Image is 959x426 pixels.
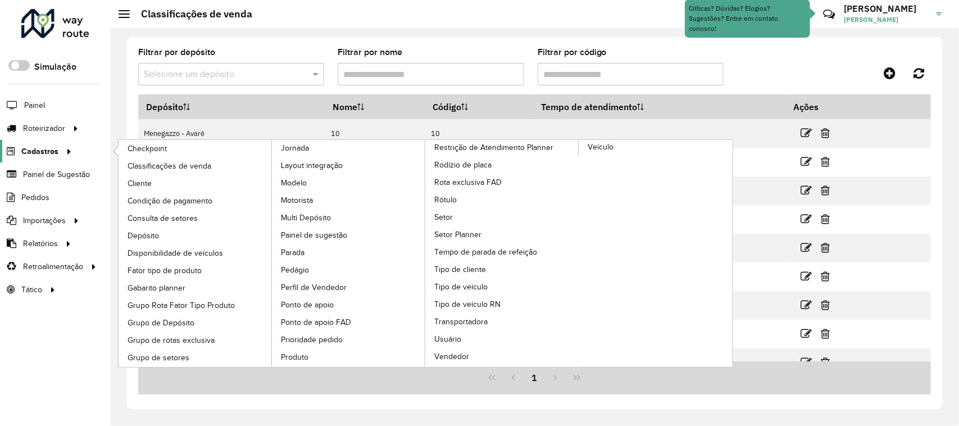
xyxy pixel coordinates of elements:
a: Ponto de apoio [272,296,426,313]
span: Tipo de veículo RN [434,298,501,310]
a: Grupo de Depósito [119,314,272,331]
span: Checkpoint [128,143,167,155]
span: Painel de Sugestão [23,169,90,180]
a: Setor Planner [425,226,579,243]
a: Produto [272,348,426,365]
a: Painel de sugestão [272,226,426,243]
a: Restrição de Atendimento Planner [272,140,579,367]
h3: [PERSON_NAME] [844,3,928,14]
a: Motorista [272,192,426,209]
span: Roteirizador [23,123,65,134]
label: Filtrar por código [538,46,607,59]
a: Classificações de venda [119,157,272,174]
a: Excluir [821,240,830,255]
a: Cliente [119,175,272,192]
a: Ponto de apoio FAD [272,314,426,330]
a: Tipo de veículo RN [425,296,579,312]
span: Grupo de Depósito [128,317,194,329]
span: Importações [23,215,66,226]
span: Modelo [281,177,307,189]
a: Grupo Rota Fator Tipo Produto [119,297,272,314]
span: Jornada [281,142,309,154]
a: Excluir [821,269,830,284]
span: Usuário [434,333,461,345]
a: Rodízio de placa [425,156,579,173]
a: Grupo de rotas exclusiva [119,332,272,348]
span: Cadastros [21,146,58,157]
a: Jornada [119,140,426,367]
a: Editar [801,183,812,198]
a: Excluir [821,125,830,141]
span: Veículo [588,141,613,153]
a: Rótulo [425,191,579,208]
a: Depósito [119,227,272,244]
button: 1 [524,367,546,388]
label: Filtrar por depósito [138,46,215,59]
span: Fator tipo de produto [128,265,202,277]
a: Transportadora [425,313,579,330]
span: Painel [24,99,45,111]
a: Parada [272,244,426,261]
span: Depósito [128,230,159,242]
a: Tempo de parada de refeição [425,243,579,260]
span: Produto [281,351,308,363]
a: Veículo [425,140,733,367]
label: Simulação [34,60,76,74]
span: Rótulo [434,194,457,206]
span: Pedágio [281,264,309,276]
span: Tempo de parada de refeição [434,246,537,258]
span: Transportadora [434,316,488,328]
a: Editar [801,125,812,141]
a: Condição de pagamento [119,192,272,209]
a: Editar [801,326,812,341]
a: Excluir [821,154,830,169]
td: 10 [325,119,425,148]
th: Depósito [138,95,325,119]
span: Tipo de cliente [434,264,486,275]
a: Excluir [821,297,830,312]
a: Editar [801,154,812,169]
th: Ações [786,95,853,119]
span: Painel de sugestão [281,229,347,241]
span: Ponto de apoio FAD [281,316,351,328]
span: Retroalimentação [23,261,83,273]
a: Modelo [272,174,426,191]
span: Cliente [128,178,152,189]
span: Motorista [281,194,313,206]
a: Rota exclusiva FAD [425,174,579,191]
span: Consulta de setores [128,212,198,224]
a: Pedágio [272,261,426,278]
label: Filtrar por nome [338,46,402,59]
span: Grupo de setores [128,352,189,364]
span: Restrição de Atendimento Planner [434,142,553,153]
td: 10 [425,119,533,148]
td: Menegazzo - Avaré [138,119,325,148]
th: Código [425,95,533,119]
span: Disponibilidade de veículos [128,247,223,259]
a: Editar [801,240,812,255]
span: Setor Planner [434,229,481,241]
span: Grupo de rotas exclusiva [128,334,215,346]
a: Tipo de cliente [425,261,579,278]
span: [PERSON_NAME] [844,15,928,25]
a: Editar [801,297,812,312]
span: Grupo Rota Fator Tipo Produto [128,300,235,311]
a: Editar [801,355,812,370]
span: Setor [434,211,453,223]
span: Ponto de apoio [281,299,334,311]
a: Excluir [821,183,830,198]
span: Vendedor [434,351,469,362]
a: Tipo de veículo [425,278,579,295]
a: Editar [801,211,812,226]
a: Disponibilidade de veículos [119,244,272,261]
a: Excluir [821,326,830,341]
a: Consulta de setores [119,210,272,226]
span: Prioridade pedido [281,334,343,346]
th: Nome [325,95,425,119]
span: Tipo de veículo [434,281,488,293]
span: Rota exclusiva FAD [434,176,502,188]
span: Gabarito planner [128,282,185,294]
span: Layout integração [281,160,343,171]
a: Usuário [425,330,579,347]
a: Setor [425,209,579,225]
